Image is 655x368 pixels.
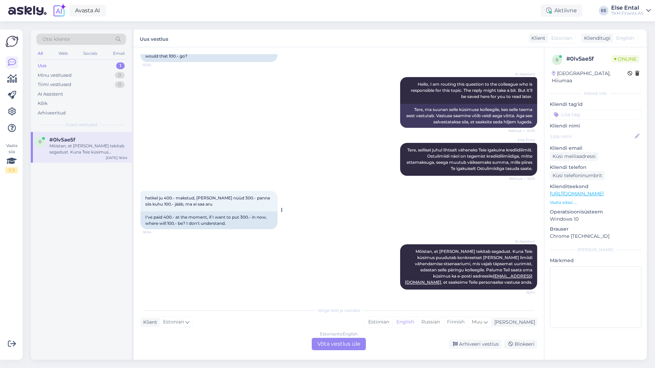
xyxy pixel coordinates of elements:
div: # 0lv5ae5f [566,55,611,63]
div: Tiimi vestlused [38,81,71,88]
div: Vaata siia [5,143,18,173]
img: explore-ai [52,3,66,18]
div: Klient [529,35,545,42]
div: Estonian to English [320,331,358,337]
div: Kliendi info [550,90,641,97]
div: 0 [115,81,125,88]
div: Küsi meiliaadressi [550,152,598,161]
p: Operatsioonisüsteem [550,208,641,216]
div: 1 [116,62,125,69]
div: Mõistan, et [PERSON_NAME] tekitab segadust. Kuna Teie küsimus puudutab konkreetset [PERSON_NAME] ... [49,143,127,155]
div: Email [112,49,126,58]
div: Socials [82,49,99,58]
div: 0 [115,72,125,79]
span: Otsi kliente [42,36,70,43]
span: Else Ental [509,137,535,143]
span: #0lv5ae5f [49,137,75,143]
div: [PERSON_NAME] [550,247,641,253]
p: Märkmed [550,257,641,264]
a: Avasta AI [69,5,106,16]
span: hetkel ju 400.- makstud, [PERSON_NAME] nüüd 300.- panna siis kuhu 100.- jääb, ma ei saa aru [145,195,271,207]
img: Askly Logo [5,35,18,48]
div: Klient [140,319,157,326]
div: EE [599,6,608,15]
span: Uued vestlused [65,122,97,128]
p: Kliendi tag'id [550,101,641,108]
span: 15:05 [143,62,168,68]
div: [DATE] 16:04 [106,155,127,160]
div: Arhiveeri vestlus [449,340,502,349]
span: 16:04 [143,230,168,235]
div: I've paid 400.- at the moment, if I want to put 300.- in now, where will 100.- be? I don't unders... [140,211,277,229]
span: Nähtud ✓ 15:10 [509,176,535,181]
p: Kliendi telefon [550,164,641,171]
span: 16:04 [509,290,535,295]
input: Lisa tag [550,109,641,120]
p: Klienditeekond [550,183,641,190]
div: Arhiveeritud [38,110,66,116]
p: Kliendi email [550,145,641,152]
p: Chrome [TECHNICAL_ID] [550,233,641,240]
div: Valige keel ja vastake [140,307,537,314]
a: Else EntalTKM Finants AS [611,5,651,16]
div: Võta vestlus üle [312,338,366,350]
span: Online [611,55,639,63]
span: English [616,35,634,42]
div: Aktiivne [541,4,582,17]
label: Uus vestlus [140,34,168,43]
div: All [36,49,44,58]
input: Lisa nimi [550,133,633,140]
div: 1 / 3 [5,167,18,173]
span: 0 [556,57,558,62]
span: Tere, sellisel juhul lihtsalt väheneks Teie igakuine krediidilimiit. Ostulimiidi näol on tegemist... [407,147,533,171]
span: Muu [472,319,482,325]
div: TKM Finants AS [611,11,643,16]
span: AI Assistent [509,239,535,244]
div: Kõik [38,100,48,107]
div: Uus [38,62,47,69]
div: [GEOGRAPHIC_DATA], Hiiumaa [552,70,628,84]
div: Blokeeri [504,340,537,349]
div: Web [57,49,69,58]
span: Mõistan, et [PERSON_NAME] tekitab segadust. Kuna Teie küsimus puudutab konkreetset [PERSON_NAME] ... [405,249,533,285]
p: Vaata edasi ... [550,199,641,206]
div: Else Ental [611,5,643,11]
span: Estonian [163,318,184,326]
div: Minu vestlused [38,72,72,79]
span: Estonian [551,35,572,42]
span: AI Assistent [509,72,535,77]
div: [PERSON_NAME] [492,319,535,326]
a: [URL][DOMAIN_NAME] [550,191,604,197]
div: Klienditugi [581,35,610,42]
p: Kliendi nimi [550,122,641,130]
span: Nähtud ✓ 15:05 [508,128,535,133]
p: Brauser [550,225,641,233]
div: Tere, ma suunan selle küsimuse kolleegile, kes selle teema eest vastutab. Vastuse saamine võib ve... [400,104,537,128]
div: Estonian [365,317,393,327]
div: Küsi telefoninumbrit [550,171,605,180]
div: AI Assistent [38,91,63,98]
div: Finnish [443,317,468,327]
div: Russian [418,317,443,327]
span: 0 [39,139,41,144]
span: Hello, I am routing this question to the colleague who is responsible for this topic. The reply m... [411,82,533,99]
div: English [393,317,418,327]
p: Windows 10 [550,216,641,223]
